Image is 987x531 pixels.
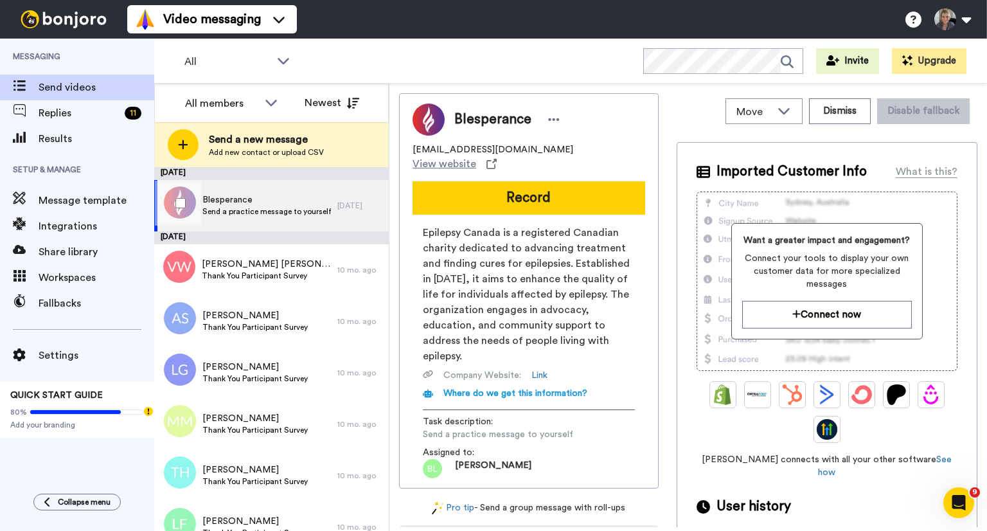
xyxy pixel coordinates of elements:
div: 11 [125,107,141,120]
button: Record [413,181,645,215]
img: bj-logo-header-white.svg [15,10,112,28]
span: Integrations [39,219,154,234]
span: Thank You Participant Survey [202,373,308,384]
img: Image of Blesperance [413,104,445,136]
img: th.png [164,456,196,489]
div: [DATE] [337,201,382,211]
span: Share library [39,244,154,260]
span: Where do we get this information? [443,389,587,398]
button: Connect now [742,301,912,328]
span: Replies [39,105,120,121]
iframe: Intercom live chat [943,487,974,518]
button: Collapse menu [33,494,121,510]
span: Thank You Participant Survey [202,476,308,487]
img: vw.png [163,251,195,283]
span: View website [413,156,476,172]
span: Collapse menu [58,497,111,507]
span: [PERSON_NAME] connects with all your other software [697,453,957,479]
span: Add your branding [10,420,144,430]
img: ActiveCampaign [817,384,837,405]
div: All members [185,96,258,111]
span: Send a practice message to yourself [202,206,331,217]
img: Ontraport [747,384,768,405]
span: Settings [39,348,154,363]
img: GoHighLevel [817,419,837,440]
span: Epilepsy Canada is a registered Canadian charity dedicated to advancing treatment and finding cur... [423,225,635,364]
span: [PERSON_NAME] [202,515,308,528]
span: Assigned to: [423,446,513,459]
span: 9 [970,487,980,498]
img: lg.png [164,354,196,386]
img: Hubspot [782,384,803,405]
button: Upgrade [892,48,966,74]
img: mm.png [164,405,196,437]
span: [EMAIL_ADDRESS][DOMAIN_NAME] [413,143,573,156]
a: View website [413,156,497,172]
img: vm-color.svg [135,9,156,30]
img: Shopify [713,384,733,405]
span: Company Website : [443,369,521,382]
span: Blesperance [454,110,531,129]
div: [DATE] [154,167,389,180]
span: Results [39,131,154,147]
div: 10 mo. ago [337,471,382,481]
button: Dismiss [809,98,871,124]
img: ConvertKit [851,384,872,405]
span: Send a new message [209,132,324,147]
img: bl.png [423,459,442,478]
span: Fallbacks [39,296,154,311]
span: Send videos [39,80,154,95]
button: Disable fallback [877,98,970,124]
span: [PERSON_NAME] [202,309,308,322]
span: Send a practice message to yourself [423,428,573,441]
span: All [184,54,271,69]
span: User history [716,497,791,516]
span: Thank You Participant Survey [202,425,308,435]
div: Tooltip anchor [143,406,154,417]
span: [PERSON_NAME] [202,464,308,476]
span: [PERSON_NAME] [PERSON_NAME] [202,258,331,271]
span: Imported Customer Info [716,162,867,181]
span: 80% [10,407,27,417]
span: Video messaging [163,10,261,28]
span: Thank You Participant Survey [202,271,331,281]
span: Workspaces [39,270,154,285]
span: Add new contact or upload CSV [209,147,324,157]
a: Pro tip [432,501,474,515]
span: Blesperance [202,194,331,206]
img: Patreon [886,384,907,405]
span: [PERSON_NAME] [202,412,308,425]
div: 10 mo. ago [337,316,382,327]
img: Drip [921,384,941,405]
span: Thank You Participant Survey [202,322,308,332]
a: Link [531,369,547,382]
button: Invite [816,48,879,74]
img: magic-wand.svg [432,501,443,515]
button: Newest [295,90,369,116]
span: Task description : [423,415,513,428]
div: [DATE] [154,231,389,244]
span: Message template [39,193,154,208]
span: Connect your tools to display your own customer data for more specialized messages [742,252,912,291]
div: What is this? [896,164,957,179]
span: Want a greater impact and engagement? [742,234,912,247]
span: [PERSON_NAME] [202,361,308,373]
div: 10 mo. ago [337,265,382,275]
div: 10 mo. ago [337,419,382,429]
span: [PERSON_NAME] [455,459,531,478]
span: Move [736,104,771,120]
div: 10 mo. ago [337,368,382,378]
img: as.png [164,302,196,334]
span: QUICK START GUIDE [10,391,103,400]
div: - Send a group message with roll-ups [399,501,659,515]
